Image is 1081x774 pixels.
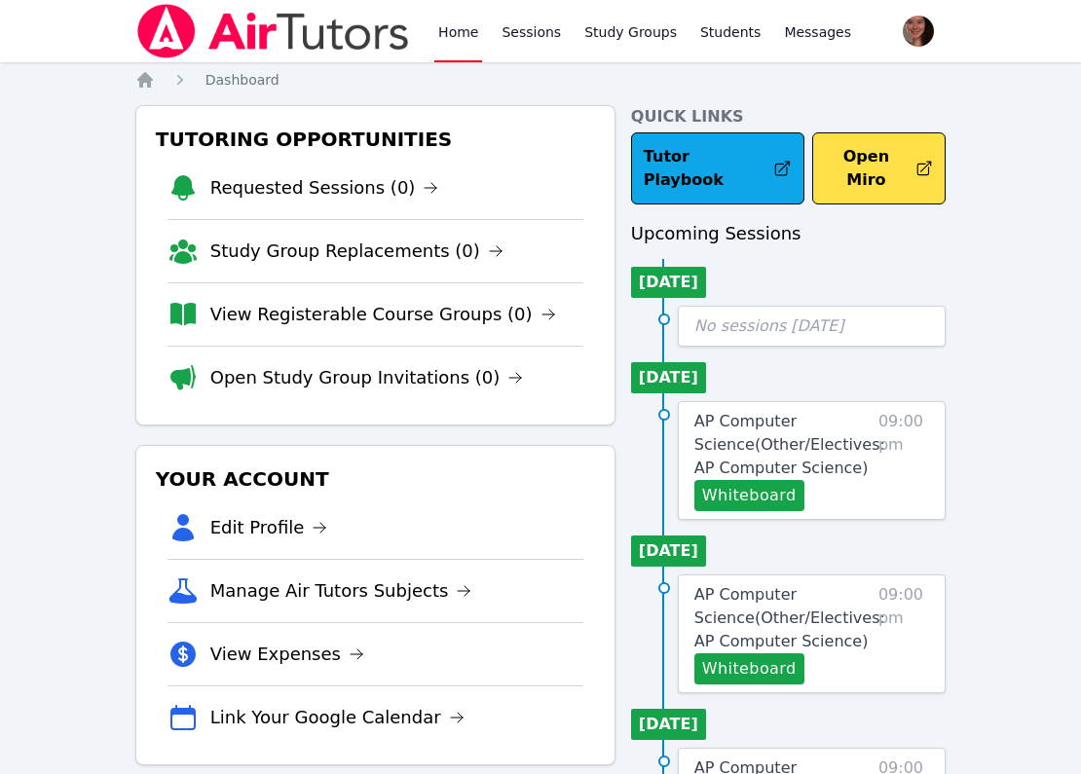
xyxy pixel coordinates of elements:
[210,301,556,328] a: View Registerable Course Groups (0)
[210,364,524,391] a: Open Study Group Invitations (0)
[210,174,439,202] a: Requested Sessions (0)
[878,583,929,684] span: 09:00 pm
[784,22,851,42] span: Messages
[205,72,280,88] span: Dashboard
[631,362,706,393] li: [DATE]
[210,238,503,265] a: Study Group Replacements (0)
[631,535,706,567] li: [DATE]
[694,412,885,477] span: AP Computer Science ( Other/Electives: AP Computer Science )
[210,641,364,668] a: View Expenses
[694,583,885,653] a: AP Computer Science(Other/Electives: AP Computer Science)
[694,316,844,335] span: No sessions [DATE]
[694,653,804,684] button: Whiteboard
[210,514,328,541] a: Edit Profile
[878,410,929,511] span: 09:00 pm
[152,461,599,497] h3: Your Account
[631,709,706,740] li: [DATE]
[135,70,947,90] nav: Breadcrumb
[631,105,946,129] h4: Quick Links
[694,480,804,511] button: Whiteboard
[694,585,885,650] span: AP Computer Science ( Other/Electives: AP Computer Science )
[135,4,411,58] img: Air Tutors
[812,132,946,204] button: Open Miro
[631,267,706,298] li: [DATE]
[631,220,946,247] h3: Upcoming Sessions
[210,704,465,731] a: Link Your Google Calendar
[205,70,280,90] a: Dashboard
[210,577,472,605] a: Manage Air Tutors Subjects
[631,132,804,204] a: Tutor Playbook
[694,410,885,480] a: AP Computer Science(Other/Electives: AP Computer Science)
[152,122,599,157] h3: Tutoring Opportunities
